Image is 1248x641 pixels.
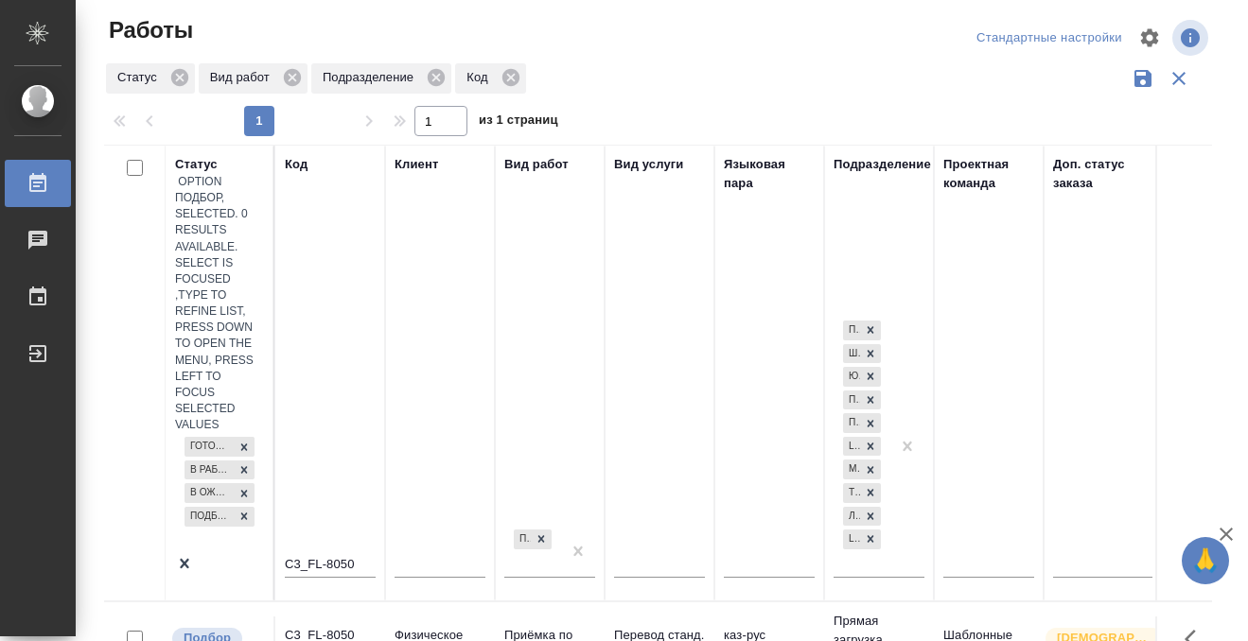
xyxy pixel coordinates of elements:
[1172,20,1212,56] span: Посмотреть информацию
[841,342,883,366] div: Прямая загрузка (шаблонные документы), Шаблонные документы, Юридический, Проектный офис, Проектна...
[843,344,860,364] div: Шаблонные документы
[843,529,860,549] div: LocQA
[1125,61,1161,96] button: Сохранить фильтры
[104,15,193,45] span: Работы
[841,481,883,505] div: Прямая загрузка (шаблонные документы), Шаблонные документы, Юридический, Проектный офис, Проектна...
[185,460,234,480] div: В работе
[479,109,558,136] span: из 1 страниц
[724,155,815,193] div: Языковая пара
[183,435,256,459] div: Готов к работе, В работе, В ожидании, Подбор
[841,365,883,389] div: Прямая загрузка (шаблонные документы), Шаблонные документы, Юридический, Проектный офис, Проектна...
[841,435,883,459] div: Прямая загрузка (шаблонные документы), Шаблонные документы, Юридический, Проектный офис, Проектна...
[1189,541,1222,580] span: 🙏
[843,483,860,503] div: Технический
[841,505,883,528] div: Прямая загрузка (шаблонные документы), Шаблонные документы, Юридический, Проектный офис, Проектна...
[1161,61,1197,96] button: Сбросить фильтры
[843,390,860,410] div: Проектный офис
[106,63,195,94] div: Статус
[185,507,234,527] div: Подбор
[841,389,883,412] div: Прямая загрузка (шаблонные документы), Шаблонные документы, Юридический, Проектный офис, Проектна...
[843,459,860,479] div: Медицинский
[843,437,860,457] div: LegalQA
[175,175,238,220] span: option Подбор, selected.
[455,63,525,94] div: Код
[834,155,931,174] div: Подразделение
[1182,537,1229,584] button: 🙏
[1127,15,1172,61] span: Настроить таблицу
[843,320,860,340] div: Прямая загрузка (шаблонные документы)
[466,68,494,87] p: Код
[117,68,164,87] p: Статус
[185,437,234,457] div: Готов к работе
[311,63,451,94] div: Подразделение
[843,507,860,527] div: Локализация
[183,459,256,482] div: Готов к работе, В работе, В ожидании, Подбор
[175,155,218,174] div: Статус
[512,528,554,551] div: Приёмка по качеству
[183,505,256,528] div: Готов к работе, В работе, В ожидании, Подбор
[943,155,1034,193] div: Проектная команда
[183,481,256,505] div: Готов к работе, В работе, В ожидании, Подбор
[843,413,860,433] div: Проектная группа
[841,411,883,435] div: Прямая загрузка (шаблонные документы), Шаблонные документы, Юридический, Проектный офис, Проектна...
[841,319,883,342] div: Прямая загрузка (шаблонные документы), Шаблонные документы, Юридический, Проектный офис, Проектна...
[199,63,308,94] div: Вид работ
[614,155,684,174] div: Вид услуги
[841,458,883,481] div: Прямая загрузка (шаблонные документы), Шаблонные документы, Юридический, Проектный офис, Проектна...
[1053,155,1152,193] div: Доп. статус заказа
[843,367,860,387] div: Юридический
[285,155,308,174] div: Код
[504,155,569,174] div: Вид работ
[210,68,276,87] p: Вид работ
[972,24,1127,53] div: split button
[841,528,883,551] div: Прямая загрузка (шаблонные документы), Шаблонные документы, Юридический, Проектный офис, Проектна...
[395,155,438,174] div: Клиент
[185,483,234,503] div: В ожидании
[323,68,420,87] p: Подразделение
[514,529,531,549] div: Приёмка по качеству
